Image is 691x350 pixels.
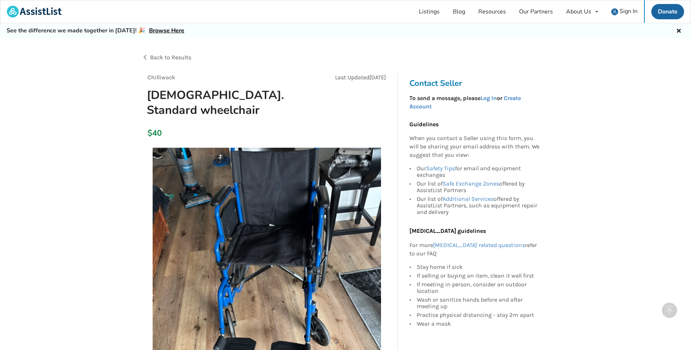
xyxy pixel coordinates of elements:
a: Browse Here [149,27,184,35]
h1: [DEMOGRAPHIC_DATA]. Standard wheelchair [141,88,313,118]
div: Wear a mask [417,319,540,327]
img: assistlist-logo [7,6,62,17]
div: Our for email and equipment exchanges [417,165,540,179]
a: Our Partners [513,0,560,23]
b: Guidelines [409,121,439,128]
span: [DATE] [369,74,386,81]
div: If selling or buying an item, clean it well first [417,271,540,280]
a: Log In [480,95,497,102]
p: When you contact a Seller using this form, you will be sharing your email address with them. We s... [409,134,540,159]
a: Create Account [409,95,521,110]
div: Our list of offered by AssistList Partners [417,179,540,195]
h3: Contact Seller [409,78,543,88]
h5: See the difference we made together in [DATE]! 🎉 [7,27,184,35]
a: Additional Services [443,195,494,202]
strong: To send a message, please or [409,95,521,110]
b: [MEDICAL_DATA] guidelines [409,227,486,234]
span: Back to Results [150,54,191,61]
div: If meeting in person, consider an outdoor location [417,280,540,295]
span: Sign In [620,7,637,15]
div: Stay home if sick [417,264,540,271]
img: user icon [611,8,618,15]
div: $40 [148,128,152,138]
div: Practice physical distancing - stay 2m apart [417,311,540,319]
a: Blog [446,0,472,23]
a: Resources [472,0,513,23]
a: Safe Exchange Zones [443,180,499,187]
div: About Us [566,9,591,15]
a: Listings [412,0,446,23]
a: Safety Tips [426,165,455,172]
span: Chilliwack [148,74,175,81]
span: Last Updated [335,74,369,81]
div: Our list of offered by AssistList Partners, such as equipment repair and delivery [417,195,540,215]
a: Donate [651,4,684,19]
p: For more refer to our FAQ [409,241,540,258]
a: [MEDICAL_DATA] related questions [433,242,525,248]
div: Wash or sanitize hands before and after meeting up [417,295,540,311]
a: user icon Sign In [605,0,644,23]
